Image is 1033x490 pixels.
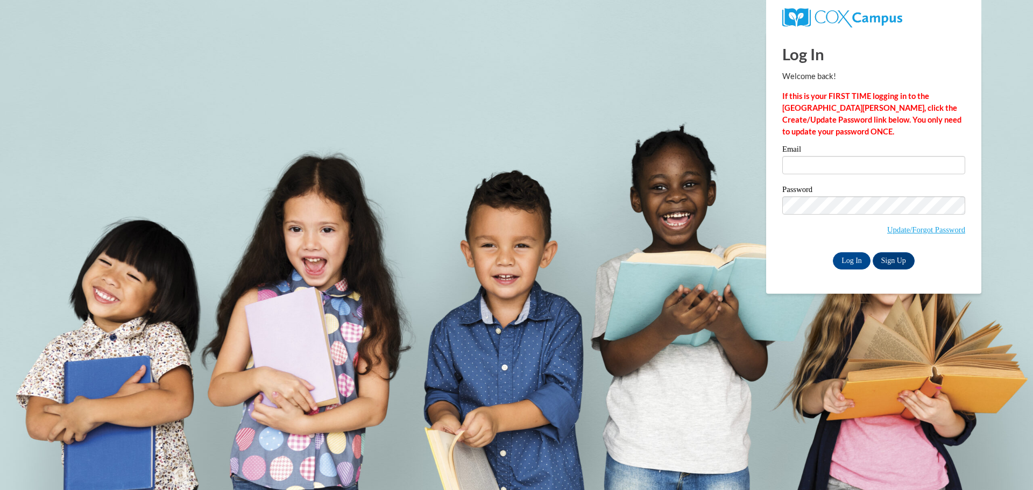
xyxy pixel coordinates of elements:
strong: If this is your FIRST TIME logging in to the [GEOGRAPHIC_DATA][PERSON_NAME], click the Create/Upd... [782,91,961,136]
a: Update/Forgot Password [887,225,965,234]
a: Sign Up [873,252,915,269]
a: COX Campus [782,12,902,22]
label: Email [782,145,965,156]
h1: Log In [782,43,965,65]
input: Log In [833,252,871,269]
img: COX Campus [782,8,902,27]
p: Welcome back! [782,70,965,82]
label: Password [782,186,965,196]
